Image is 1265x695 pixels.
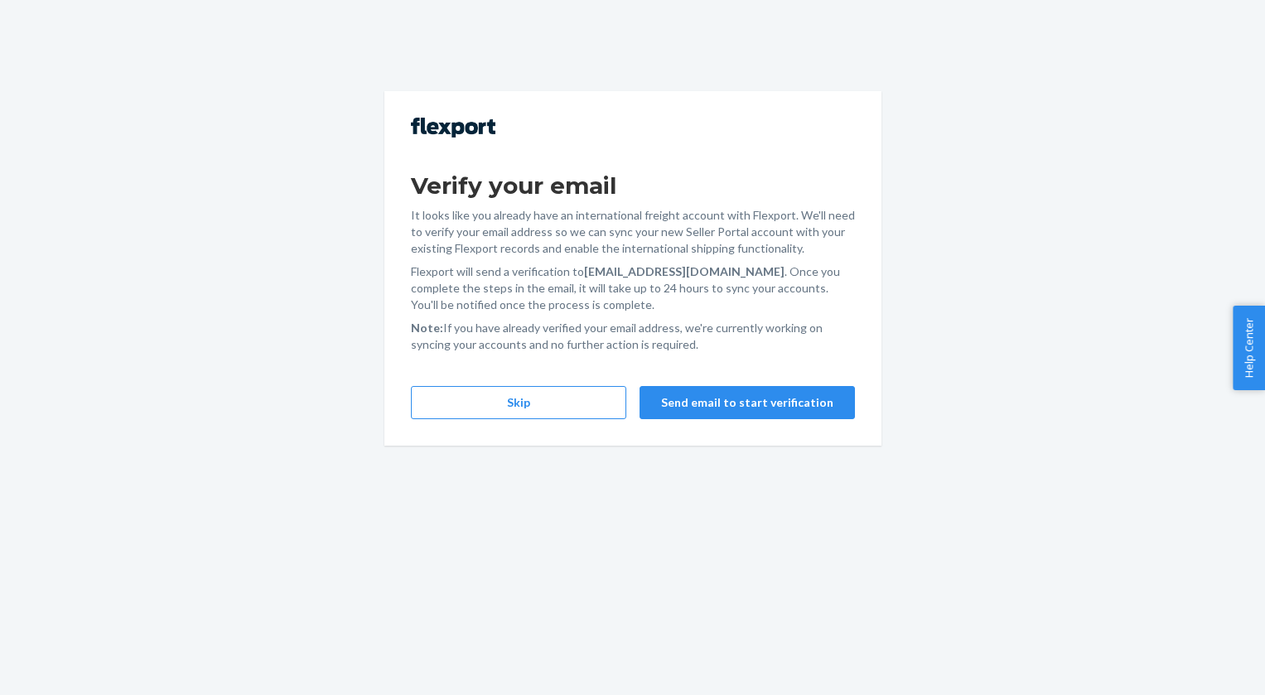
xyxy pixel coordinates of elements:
p: Flexport will send a verification to . Once you complete the steps in the email, it will take up ... [411,263,855,313]
button: Help Center [1233,306,1265,390]
strong: [EMAIL_ADDRESS][DOMAIN_NAME] [584,264,785,278]
button: Send email to start verification [640,386,855,419]
p: It looks like you already have an international freight account with Flexport. We'll need to veri... [411,207,855,257]
p: If you have already verified your email address, we're currently working on syncing your accounts... [411,320,855,353]
img: Flexport logo [411,118,495,138]
strong: Note: [411,321,443,335]
button: Skip [411,386,626,419]
h1: Verify your email [411,171,855,200]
